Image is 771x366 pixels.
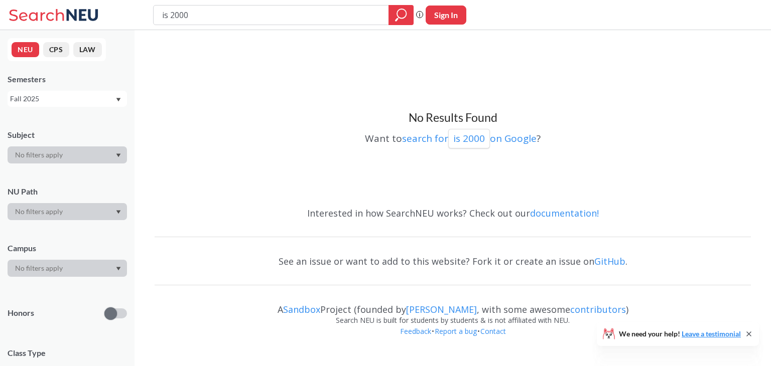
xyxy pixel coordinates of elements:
button: NEU [12,42,39,57]
a: Feedback [400,326,432,336]
div: • • [155,326,751,352]
svg: magnifying glass [395,8,407,22]
div: Search NEU is built for students by students & is not affiliated with NEU. [155,315,751,326]
svg: Dropdown arrow [116,153,121,157]
div: Semesters [8,74,127,85]
a: contributors [570,303,626,315]
div: Dropdown arrow [8,260,127,277]
div: A Project (founded by , with some awesome ) [155,295,751,315]
div: Campus [8,243,127,254]
p: is 2000 [453,132,485,145]
input: Class, professor, course number, "phrase" [161,7,381,24]
a: [PERSON_NAME] [406,303,477,315]
div: Fall 2025 [10,93,115,104]
a: Sandbox [283,303,320,315]
div: Dropdown arrow [8,146,127,163]
a: Contact [480,326,506,336]
div: Want to ? [155,125,751,148]
svg: Dropdown arrow [116,98,121,102]
div: Fall 2025Dropdown arrow [8,91,127,107]
span: We need your help! [619,330,741,337]
div: Subject [8,129,127,140]
div: NU Path [8,186,127,197]
button: LAW [73,42,102,57]
h3: No Results Found [155,110,751,125]
span: Class Type [8,347,127,358]
div: Dropdown arrow [8,203,127,220]
a: Report a bug [434,326,477,336]
button: CPS [43,42,69,57]
a: GitHub [594,255,625,267]
a: search foris 2000on Google [402,132,537,145]
a: Leave a testimonial [682,329,741,338]
div: Interested in how SearchNEU works? Check out our [155,199,751,228]
svg: Dropdown arrow [116,267,121,271]
p: Honors [8,307,34,319]
a: documentation! [530,207,599,219]
div: See an issue or want to add to this website? Fork it or create an issue on . [155,247,751,276]
svg: Dropdown arrow [116,210,121,214]
div: magnifying glass [389,5,414,25]
button: Sign In [426,6,466,25]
